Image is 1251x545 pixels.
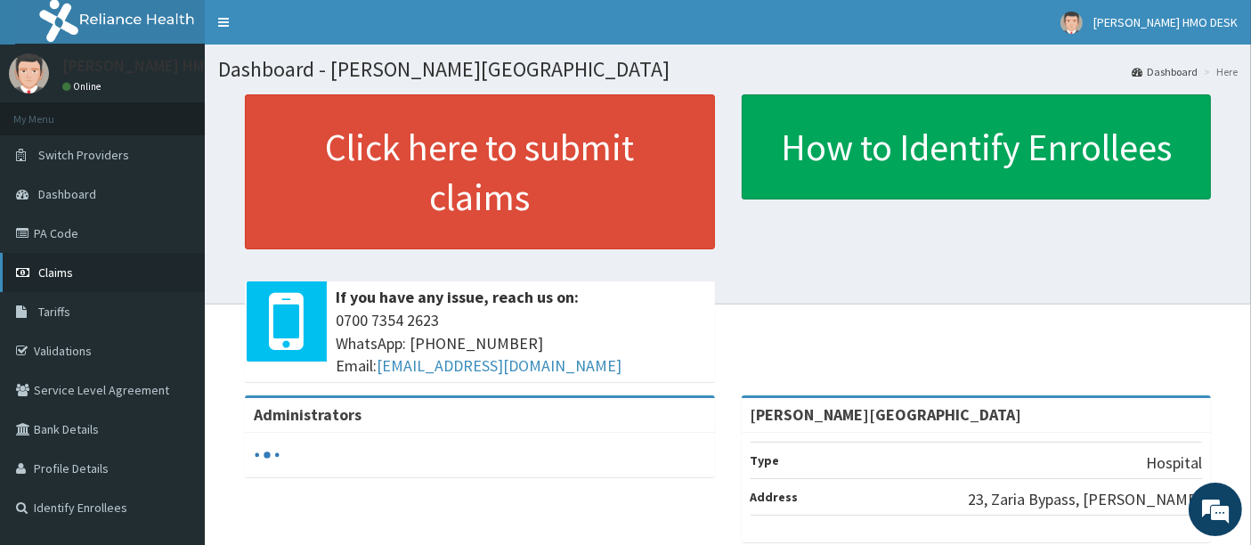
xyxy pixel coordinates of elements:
[751,404,1022,425] strong: [PERSON_NAME][GEOGRAPHIC_DATA]
[245,94,715,249] a: Click here to submit claims
[62,80,105,93] a: Online
[751,452,780,468] b: Type
[742,94,1212,199] a: How to Identify Enrollees
[62,58,254,74] p: [PERSON_NAME] HMO DESK
[336,309,706,378] span: 0700 7354 2623 WhatsApp: [PHONE_NUMBER] Email:
[103,160,246,340] span: We're online!
[9,359,339,421] textarea: Type your message and hit 'Enter'
[968,488,1202,511] p: 23, Zaria Bypass, [PERSON_NAME]
[1093,14,1238,30] span: [PERSON_NAME] HMO DESK
[9,53,49,94] img: User Image
[377,355,621,376] a: [EMAIL_ADDRESS][DOMAIN_NAME]
[38,186,96,202] span: Dashboard
[292,9,335,52] div: Minimize live chat window
[1146,451,1202,475] p: Hospital
[1132,64,1198,79] a: Dashboard
[38,264,73,281] span: Claims
[38,304,70,320] span: Tariffs
[38,147,129,163] span: Switch Providers
[1199,64,1238,79] li: Here
[254,442,280,468] svg: audio-loading
[1060,12,1083,34] img: User Image
[254,404,361,425] b: Administrators
[33,89,72,134] img: d_794563401_company_1708531726252_794563401
[93,100,299,123] div: Chat with us now
[751,489,799,505] b: Address
[336,287,579,307] b: If you have any issue, reach us on:
[218,58,1238,81] h1: Dashboard - [PERSON_NAME][GEOGRAPHIC_DATA]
